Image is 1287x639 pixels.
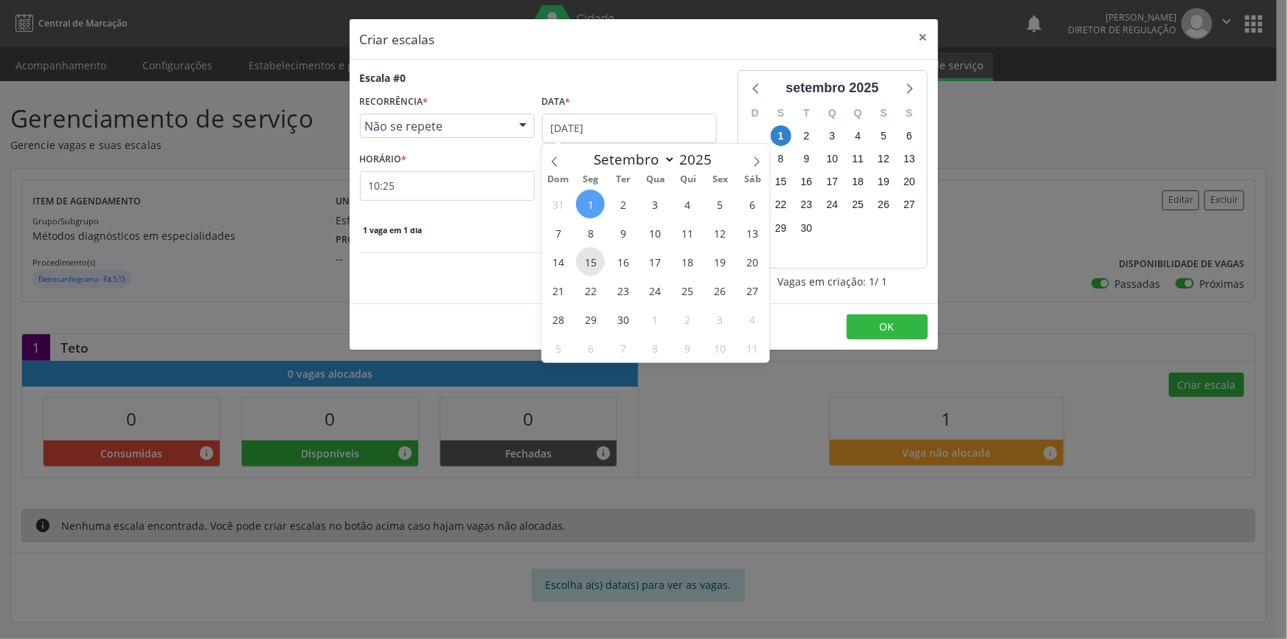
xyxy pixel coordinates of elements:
[873,125,894,146] span: sexta-feira, 5 de setembro de 2025
[797,218,817,238] span: terça-feira, 30 de setembro de 2025
[899,172,920,193] span: sábado, 20 de setembro de 2025
[608,305,637,334] span: Setembro 30, 2025
[822,172,842,193] span: quarta-feira, 17 de setembro de 2025
[673,218,702,247] span: Setembro 11, 2025
[360,171,535,201] input: 00:00
[737,175,769,184] span: Sáb
[797,195,817,215] span: terça-feira, 23 de setembro de 2025
[738,276,767,305] span: Setembro 27, 2025
[771,172,791,193] span: segunda-feira, 15 de setembro de 2025
[360,148,407,171] label: HORÁRIO
[673,190,702,218] span: Setembro 4, 2025
[544,218,572,247] span: Setembro 7, 2025
[738,274,928,289] div: Vagas em criação: 1
[544,334,572,362] span: Outubro 5, 2025
[871,102,897,125] div: S
[544,190,572,218] span: Agosto 31, 2025
[576,305,605,334] span: Setembro 29, 2025
[847,149,868,170] span: quinta-feira, 11 de setembro de 2025
[676,150,724,169] input: Year
[706,247,735,276] span: Setembro 19, 2025
[873,195,894,215] span: sexta-feira, 26 de setembro de 2025
[542,91,571,114] label: Data
[822,125,842,146] span: quarta-feira, 3 de setembro de 2025
[365,119,504,134] span: Não se repete
[738,247,767,276] span: Setembro 20, 2025
[875,274,887,289] span: / 1
[847,125,868,146] span: quinta-feira, 4 de setembro de 2025
[544,247,572,276] span: Setembro 14, 2025
[608,190,637,218] span: Setembro 2, 2025
[771,125,791,146] span: segunda-feira, 1 de setembro de 2025
[706,305,735,334] span: Outubro 3, 2025
[706,218,735,247] span: Setembro 12, 2025
[847,195,868,215] span: quinta-feira, 25 de setembro de 2025
[899,195,920,215] span: sábado, 27 de setembro de 2025
[704,175,737,184] span: Sex
[706,190,735,218] span: Setembro 5, 2025
[641,334,670,362] span: Outubro 8, 2025
[360,91,429,114] label: RECORRÊNCIA
[794,102,819,125] div: T
[768,102,794,125] div: S
[899,149,920,170] span: sábado, 13 de setembro de 2025
[845,102,871,125] div: Q
[873,149,894,170] span: sexta-feira, 12 de setembro de 2025
[641,276,670,305] span: Setembro 24, 2025
[641,247,670,276] span: Setembro 17, 2025
[797,125,817,146] span: terça-feira, 2 de setembro de 2025
[641,218,670,247] span: Setembro 10, 2025
[360,30,435,49] h5: Criar escalas
[544,276,572,305] span: Setembro 21, 2025
[822,149,842,170] span: quarta-feira, 10 de setembro de 2025
[738,305,767,334] span: Outubro 4, 2025
[743,102,769,125] div: D
[576,247,605,276] span: Setembro 15, 2025
[706,276,735,305] span: Setembro 26, 2025
[639,175,672,184] span: Qua
[822,195,842,215] span: quarta-feira, 24 de setembro de 2025
[897,102,923,125] div: S
[797,149,817,170] span: terça-feira, 9 de setembro de 2025
[641,305,670,334] span: Outubro 1, 2025
[738,334,767,362] span: Outubro 11, 2025
[797,172,817,193] span: terça-feira, 16 de setembro de 2025
[576,218,605,247] span: Setembro 8, 2025
[608,218,637,247] span: Setembro 9, 2025
[673,247,702,276] span: Setembro 18, 2025
[542,114,717,143] input: Selecione uma data
[360,70,406,86] div: Escala #0
[641,190,670,218] span: Setembro 3, 2025
[673,276,702,305] span: Setembro 25, 2025
[360,224,425,236] span: 1 vaga em 1 dia
[847,172,868,193] span: quinta-feira, 18 de setembro de 2025
[771,149,791,170] span: segunda-feira, 8 de setembro de 2025
[771,195,791,215] span: segunda-feira, 22 de setembro de 2025
[738,190,767,218] span: Setembro 6, 2025
[672,175,704,184] span: Qui
[780,78,884,98] div: setembro 2025
[873,172,894,193] span: sexta-feira, 19 de setembro de 2025
[909,19,938,55] button: Close
[576,190,605,218] span: Setembro 1, 2025
[607,175,639,184] span: Ter
[847,314,928,339] button: OK
[587,149,676,170] select: Month
[819,102,845,125] div: Q
[673,334,702,362] span: Outubro 9, 2025
[608,247,637,276] span: Setembro 16, 2025
[608,276,637,305] span: Setembro 23, 2025
[544,305,572,334] span: Setembro 28, 2025
[576,276,605,305] span: Setembro 22, 2025
[771,218,791,238] span: segunda-feira, 29 de setembro de 2025
[575,175,607,184] span: Seg
[608,334,637,362] span: Outubro 7, 2025
[673,305,702,334] span: Outubro 2, 2025
[706,334,735,362] span: Outubro 10, 2025
[542,175,575,184] span: Dom
[880,319,895,334] span: OK
[738,218,767,247] span: Setembro 13, 2025
[899,125,920,146] span: sábado, 6 de setembro de 2025
[576,334,605,362] span: Outubro 6, 2025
